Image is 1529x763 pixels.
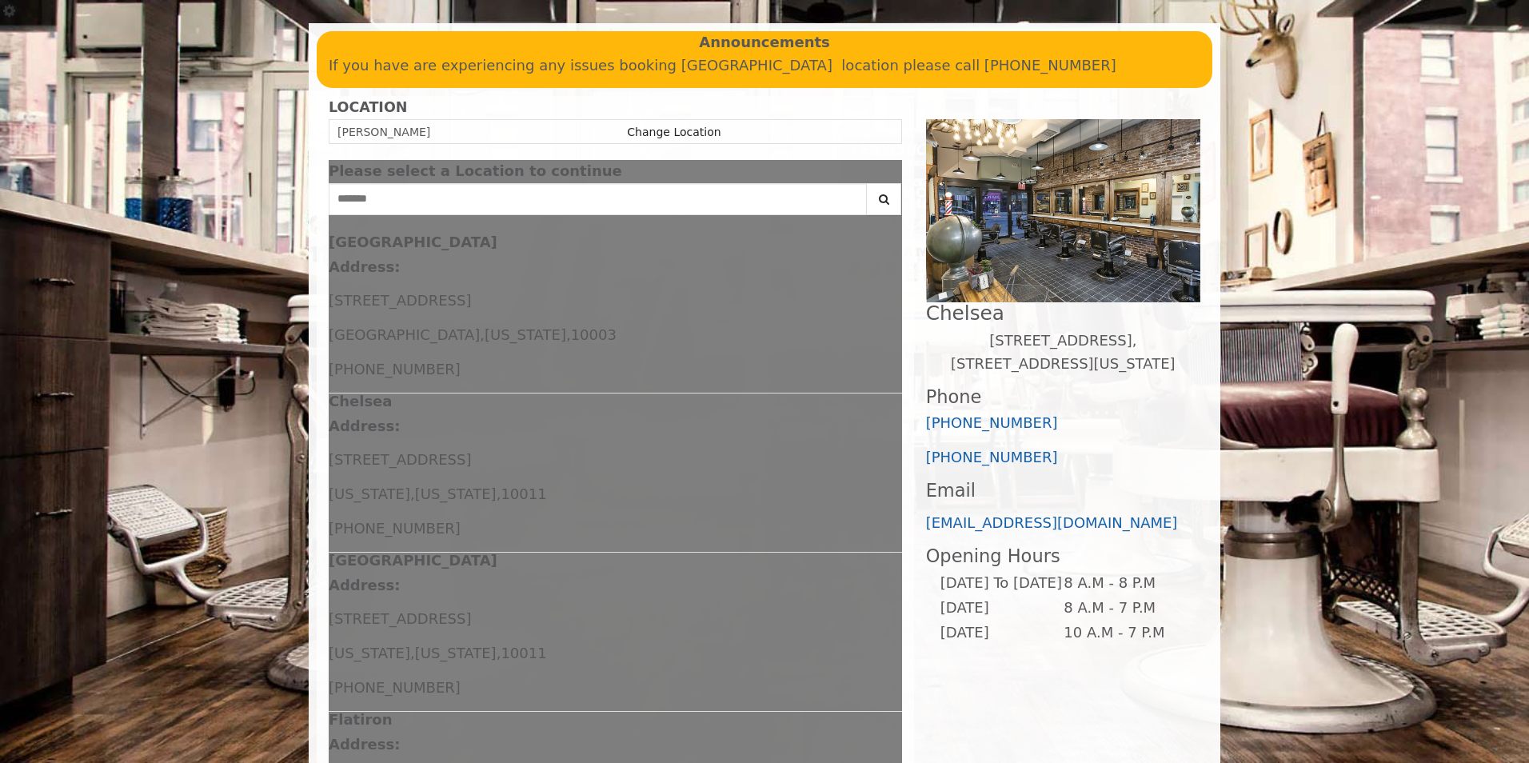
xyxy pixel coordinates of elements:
[329,183,902,223] div: Center Select
[878,166,902,177] button: close dialog
[566,326,571,343] span: ,
[410,645,415,661] span: ,
[329,711,392,728] b: Flatiron
[329,451,471,468] span: [STREET_ADDRESS]
[926,546,1200,566] h3: Opening Hours
[329,54,1200,78] p: If you have are experiencing any issues booking [GEOGRAPHIC_DATA] location please call [PHONE_NUM...
[940,621,1063,645] td: [DATE]
[926,330,1200,376] p: [STREET_ADDRESS],[STREET_ADDRESS][US_STATE]
[501,645,546,661] span: 10011
[329,183,867,215] input: Search Center
[329,234,497,250] b: [GEOGRAPHIC_DATA]
[497,485,501,502] span: ,
[329,736,400,753] b: Address:
[480,326,485,343] span: ,
[329,326,480,343] span: [GEOGRAPHIC_DATA]
[329,361,461,378] span: [PHONE_NUMBER]
[329,552,497,569] b: [GEOGRAPHIC_DATA]
[329,520,461,537] span: [PHONE_NUMBER]
[329,679,461,696] span: [PHONE_NUMBER]
[485,326,566,343] span: [US_STATE]
[329,485,410,502] span: [US_STATE]
[329,417,400,434] b: Address:
[940,571,1063,596] td: [DATE] To [DATE]
[627,126,721,138] a: Change Location
[329,610,471,627] span: [STREET_ADDRESS]
[699,31,830,54] b: Announcements
[415,485,497,502] span: [US_STATE]
[926,449,1058,465] a: [PHONE_NUMBER]
[926,414,1058,431] a: [PHONE_NUMBER]
[926,302,1200,324] h2: Chelsea
[926,481,1200,501] h3: Email
[501,485,546,502] span: 10011
[497,645,501,661] span: ,
[1063,571,1187,596] td: 8 A.M - 8 P.M
[337,126,430,138] span: [PERSON_NAME]
[1063,596,1187,621] td: 8 A.M - 7 P.M
[1063,621,1187,645] td: 10 A.M - 7 P.M
[329,393,392,409] b: Chelsea
[940,596,1063,621] td: [DATE]
[410,485,415,502] span: ,
[329,645,410,661] span: [US_STATE]
[875,194,893,205] i: Search button
[329,258,400,275] b: Address:
[329,292,471,309] span: [STREET_ADDRESS]
[571,326,617,343] span: 10003
[329,99,407,115] b: LOCATION
[329,577,400,593] b: Address:
[926,387,1200,407] h3: Phone
[329,162,622,179] span: Please select a Location to continue
[926,514,1178,531] a: [EMAIL_ADDRESS][DOMAIN_NAME]
[415,645,497,661] span: [US_STATE]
